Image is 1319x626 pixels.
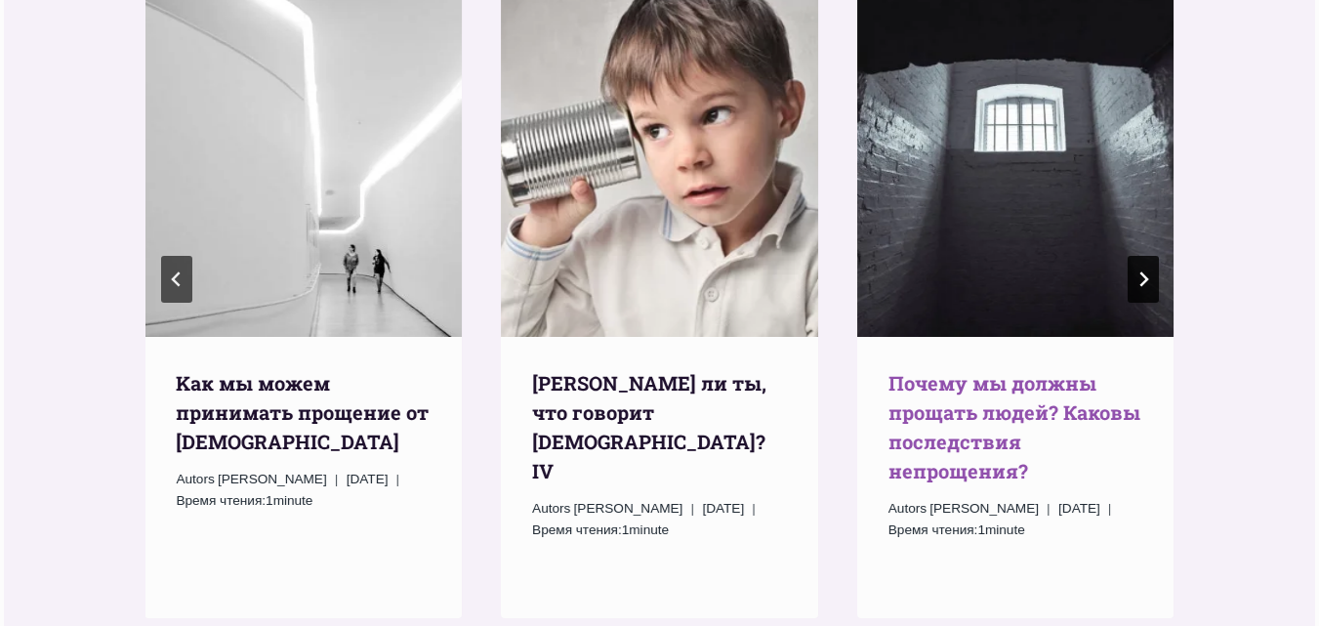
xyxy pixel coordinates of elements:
button: Следующий [1128,256,1159,303]
span: Autors [176,469,214,490]
span: minute [985,522,1025,537]
a: [PERSON_NAME] ли ты, что говорит [DEMOGRAPHIC_DATA]? IV [532,370,766,483]
span: 1 [888,520,1025,541]
time: [DATE] [702,498,744,520]
span: Время чтения: [888,522,978,537]
button: Go to last slide [161,256,192,303]
span: Время чтения: [176,493,266,508]
span: 1 [532,520,669,541]
a: Kак мы можем принимать прощение от [DEMOGRAPHIC_DATA] [176,370,429,454]
span: [PERSON_NAME] [218,472,327,486]
span: Autors [888,498,927,520]
span: minute [273,493,313,508]
span: Время чтения: [532,522,622,537]
span: 1 [176,490,312,512]
span: [PERSON_NAME] [929,501,1039,516]
time: [DATE] [1058,498,1100,520]
span: minute [629,522,669,537]
span: [PERSON_NAME] [574,501,683,516]
time: [DATE] [347,469,389,490]
span: Autors [532,498,570,520]
a: Почему мы должны прощать людей? Каковы последствия непрощения? [888,370,1140,483]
